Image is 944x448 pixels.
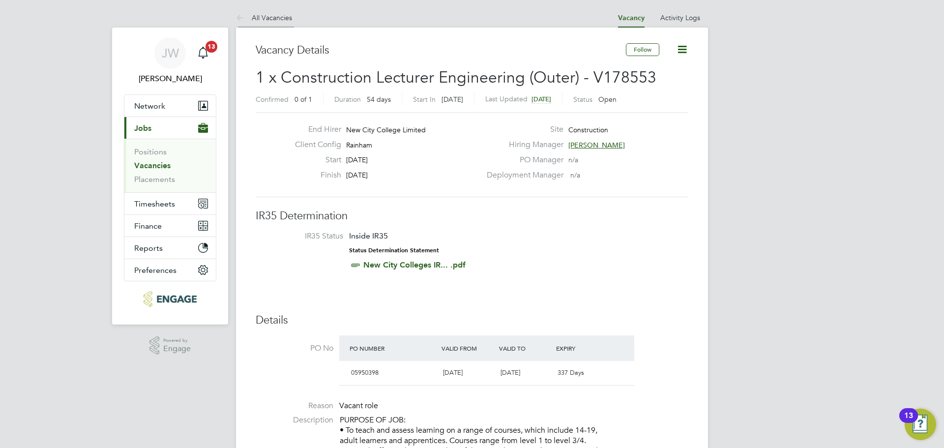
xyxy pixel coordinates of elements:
span: Jordan Williams [124,73,216,85]
a: Powered byEngage [149,336,191,355]
label: IR35 Status [265,231,343,241]
span: Timesheets [134,199,175,209]
a: Vacancy [618,14,645,22]
button: Follow [626,43,659,56]
a: Placements [134,175,175,184]
div: Jobs [124,139,216,192]
label: Deployment Manager [481,170,563,180]
span: 1 x Construction Lecturer Engineering (Outer) - V178553 [256,68,656,87]
span: [DATE] [442,95,463,104]
strong: Status Determination Statement [349,247,439,254]
span: Powered by [163,336,191,345]
span: [PERSON_NAME] [568,141,625,149]
label: Client Config [287,140,341,150]
div: PO Number [347,339,439,357]
span: Jobs [134,123,151,133]
a: JW[PERSON_NAME] [124,37,216,85]
label: Site [481,124,563,135]
button: Timesheets [124,193,216,214]
span: Rainham [346,141,372,149]
button: Jobs [124,117,216,139]
a: Go to home page [124,291,216,307]
span: Engage [163,345,191,353]
span: Preferences [134,266,177,275]
div: Expiry [554,339,611,357]
a: Activity Logs [660,13,700,22]
img: morganhunt-logo-retina.png [144,291,196,307]
span: n/a [568,155,578,164]
span: Reports [134,243,163,253]
label: Start [287,155,341,165]
h3: Details [256,313,688,328]
span: Finance [134,221,162,231]
span: [DATE] [346,155,368,164]
label: PO Manager [481,155,563,165]
label: End Hirer [287,124,341,135]
label: Duration [334,95,361,104]
span: Inside IR35 [349,231,388,240]
h3: Vacancy Details [256,43,626,58]
a: 13 [193,37,213,69]
label: Confirmed [256,95,289,104]
span: n/a [570,171,580,179]
label: Start In [413,95,436,104]
span: 13 [206,41,217,53]
label: Reason [256,401,333,411]
a: All Vacancies [236,13,292,22]
span: JW [162,47,179,60]
span: [DATE] [443,368,463,377]
h3: IR35 Determination [256,209,688,223]
span: [DATE] [531,95,551,103]
span: 337 Days [558,368,584,377]
span: Vacant role [339,401,378,411]
div: Valid To [497,339,554,357]
span: 05950398 [351,368,379,377]
span: [DATE] [346,171,368,179]
span: Network [134,101,165,111]
span: 0 of 1 [295,95,312,104]
label: Last Updated [485,94,528,103]
div: 13 [904,416,913,428]
label: Description [256,415,333,425]
button: Finance [124,215,216,237]
label: PO No [256,343,333,354]
span: [DATE] [501,368,520,377]
span: New City College Limited [346,125,426,134]
div: Valid From [439,339,497,357]
button: Reports [124,237,216,259]
span: 54 days [367,95,391,104]
button: Open Resource Center, 13 new notifications [905,409,936,440]
a: Vacancies [134,161,171,170]
label: Finish [287,170,341,180]
button: Preferences [124,259,216,281]
span: Construction [568,125,608,134]
a: New City Colleges IR... .pdf [363,260,466,269]
button: Network [124,95,216,117]
span: Open [598,95,617,104]
label: Status [573,95,592,104]
nav: Main navigation [112,28,228,325]
a: Positions [134,147,167,156]
label: Hiring Manager [481,140,563,150]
